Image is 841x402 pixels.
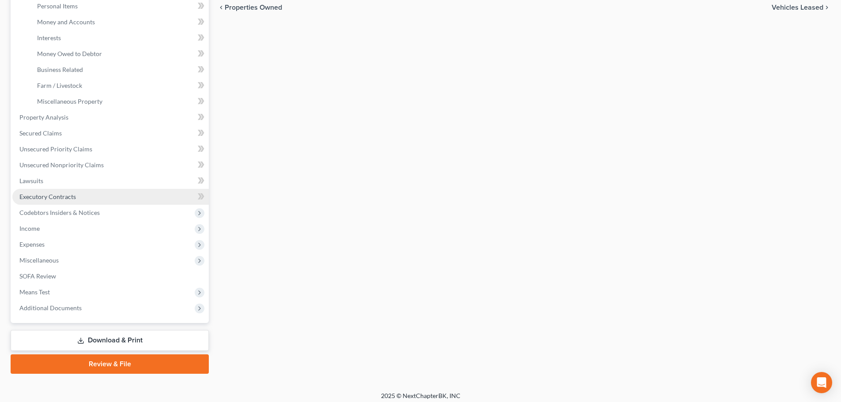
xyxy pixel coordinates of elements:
span: Business Related [37,66,83,73]
span: Farm / Livestock [37,82,82,89]
span: Property Analysis [19,113,68,121]
a: Secured Claims [12,125,209,141]
a: SOFA Review [12,268,209,284]
span: Money and Accounts [37,18,95,26]
span: Unsecured Nonpriority Claims [19,161,104,169]
span: Secured Claims [19,129,62,137]
a: Miscellaneous Property [30,94,209,109]
span: Executory Contracts [19,193,76,200]
a: Farm / Livestock [30,78,209,94]
a: Money and Accounts [30,14,209,30]
button: chevron_left Properties Owned [218,4,282,11]
i: chevron_right [823,4,830,11]
a: Property Analysis [12,109,209,125]
span: Codebtors Insiders & Notices [19,209,100,216]
a: Lawsuits [12,173,209,189]
span: SOFA Review [19,272,56,280]
span: Money Owed to Debtor [37,50,102,57]
span: Additional Documents [19,304,82,312]
a: Unsecured Priority Claims [12,141,209,157]
button: Vehicles Leased chevron_right [772,4,830,11]
a: Download & Print [11,330,209,351]
span: Unsecured Priority Claims [19,145,92,153]
span: Means Test [19,288,50,296]
span: Miscellaneous Property [37,98,102,105]
span: Income [19,225,40,232]
span: Vehicles Leased [772,4,823,11]
span: Properties Owned [225,4,282,11]
a: Review & File [11,354,209,374]
span: Miscellaneous [19,256,59,264]
a: Business Related [30,62,209,78]
a: Interests [30,30,209,46]
a: Unsecured Nonpriority Claims [12,157,209,173]
div: Open Intercom Messenger [811,372,832,393]
span: Personal Items [37,2,78,10]
span: Lawsuits [19,177,43,184]
span: Expenses [19,240,45,248]
a: Executory Contracts [12,189,209,205]
i: chevron_left [218,4,225,11]
a: Money Owed to Debtor [30,46,209,62]
span: Interests [37,34,61,41]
